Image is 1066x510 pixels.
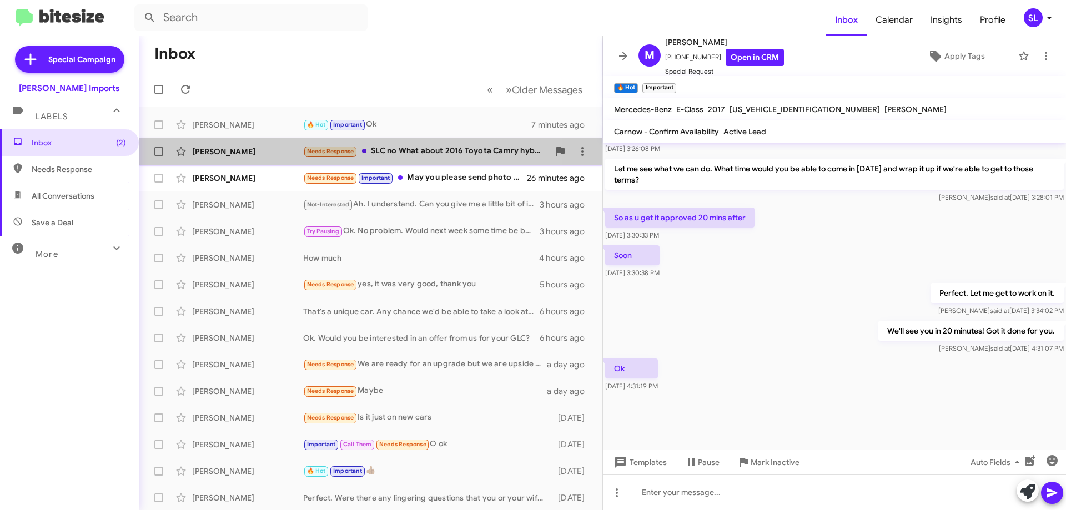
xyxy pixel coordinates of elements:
div: Is it just on new cars [303,411,552,424]
p: Ok [605,358,658,378]
span: « [487,83,493,97]
span: Save a Deal [32,217,73,228]
div: SLC no What about 2016 Toyota Camry hybrid low miles less than 60k Or 2020 MB GLC 300 approx 80k ... [303,145,549,158]
div: [PERSON_NAME] [192,492,303,503]
span: Needs Response [307,414,354,421]
span: » [506,83,512,97]
div: [PERSON_NAME] [192,466,303,477]
span: Special Campaign [48,54,115,65]
span: Needs Response [307,281,354,288]
span: said at [990,306,1009,315]
button: Templates [603,452,676,472]
span: (2) [116,137,126,148]
div: We are ready for an upgrade but we are upside down. [303,358,547,371]
div: [PERSON_NAME] Imports [19,83,120,94]
span: Needs Response [32,164,126,175]
span: Important [333,121,362,128]
span: Older Messages [512,84,582,96]
span: Special Request [665,66,784,77]
p: Soon [605,245,660,265]
span: Needs Response [307,387,354,395]
button: Pause [676,452,728,472]
span: Calendar [867,4,922,36]
div: [DATE] [552,439,594,450]
a: Special Campaign [15,46,124,73]
div: 7 minutes ago [531,119,594,130]
div: [PERSON_NAME] [192,386,303,397]
span: [DATE] 3:26:08 PM [605,144,660,153]
span: Mark Inactive [751,452,799,472]
div: Ok. Would you be interested in an offer from us for your GLC? [303,332,540,344]
span: Pause [698,452,720,472]
span: E-Class [676,104,703,114]
div: a day ago [547,386,594,397]
input: Search [134,4,368,31]
span: Needs Response [307,361,354,368]
p: Let me see what we can do. What time would you be able to come in [DATE] and wrap it up if we're ... [605,159,1064,190]
span: Templates [612,452,667,472]
span: [PHONE_NUMBER] [665,49,784,66]
button: Mark Inactive [728,452,808,472]
div: Maybe [303,385,547,397]
div: [PERSON_NAME] [192,279,303,290]
span: More [36,249,58,259]
span: [PERSON_NAME] [DATE] 4:31:07 PM [939,344,1064,352]
span: Try Pausing [307,228,339,235]
div: SL [1024,8,1043,27]
span: [DATE] 3:30:38 PM [605,269,660,277]
div: 3 hours ago [540,199,594,210]
div: 26 minutes ago [527,173,594,184]
h1: Inbox [154,45,195,63]
a: Inbox [826,4,867,36]
span: said at [990,344,1010,352]
span: [PERSON_NAME] [884,104,947,114]
button: Auto Fields [962,452,1033,472]
div: That's a unique car. Any chance we'd be able to take a look at it in person so I can offer you a ... [303,306,540,317]
div: [PERSON_NAME] [192,146,303,157]
div: Perfect. Were there any lingering questions that you or your wife had about the GLE or need any i... [303,492,552,503]
button: Apply Tags [899,46,1013,66]
div: [PERSON_NAME] [192,119,303,130]
div: O ok [303,438,552,451]
div: [PERSON_NAME] [192,173,303,184]
div: [PERSON_NAME] [192,439,303,450]
button: Next [499,78,589,101]
span: Auto Fields [971,452,1024,472]
span: Mercedes-Benz [614,104,672,114]
span: 🔥 Hot [307,121,326,128]
div: [PERSON_NAME] [192,199,303,210]
div: How much [303,253,539,264]
div: Ok [303,118,531,131]
span: [PERSON_NAME] [DATE] 3:34:02 PM [938,306,1064,315]
span: M [645,47,655,64]
div: [PERSON_NAME] [192,306,303,317]
span: Call Them [343,441,372,448]
span: Labels [36,112,68,122]
span: Carnow - Confirm Availability [614,127,719,137]
div: [PERSON_NAME] [192,332,303,344]
div: [DATE] [552,412,594,423]
div: 4 hours ago [539,253,594,264]
span: [DATE] 4:31:19 PM [605,382,658,390]
a: Open in CRM [726,49,784,66]
span: [US_VEHICLE_IDENTIFICATION_NUMBER] [730,104,880,114]
div: Ok. No problem. Would next week some time be better for you? [303,225,540,238]
span: Insights [922,4,971,36]
div: 5 hours ago [540,279,594,290]
div: [PERSON_NAME] [192,412,303,423]
span: Apply Tags [944,46,985,66]
div: [PERSON_NAME] [192,226,303,237]
span: 🔥 Hot [307,467,326,474]
div: a day ago [547,359,594,370]
div: [DATE] [552,466,594,477]
div: [DATE] [552,492,594,503]
p: We'll see you in 20 minutes! Got it done for you. [878,321,1064,341]
span: Important [361,174,390,181]
span: Inbox [32,137,126,148]
span: All Conversations [32,190,94,201]
span: said at [990,193,1010,201]
div: [PERSON_NAME] [192,359,303,370]
span: Important [333,467,362,474]
div: 6 hours ago [540,306,594,317]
